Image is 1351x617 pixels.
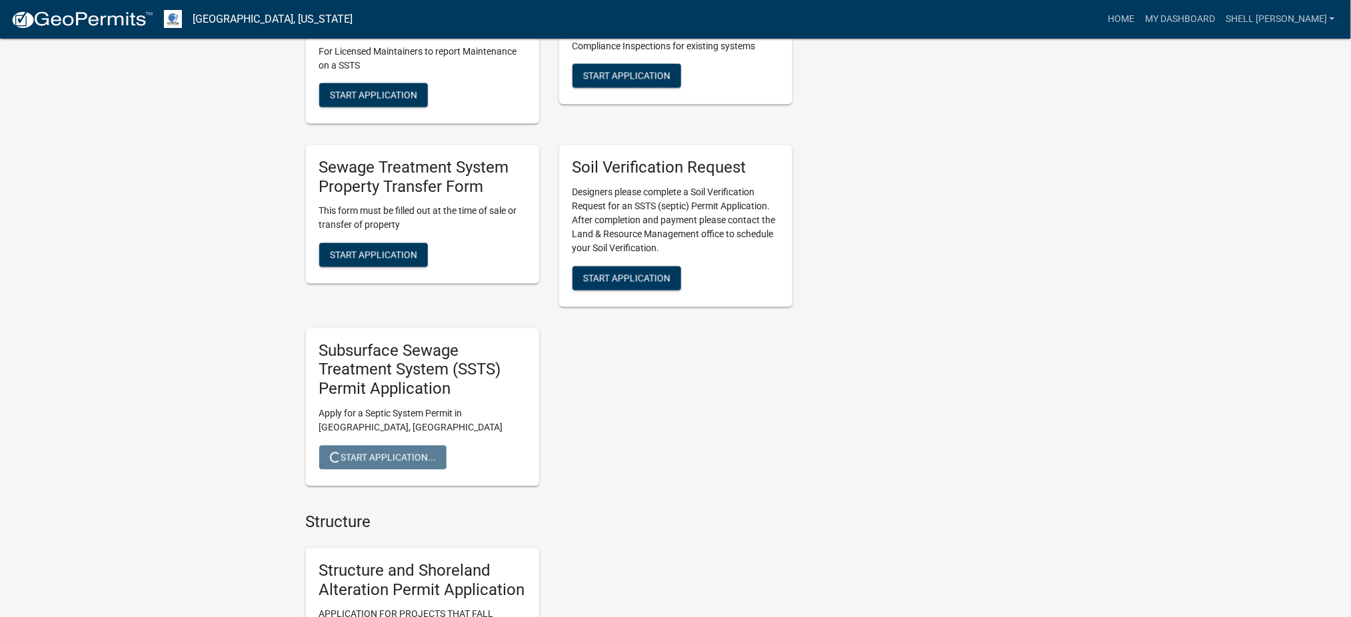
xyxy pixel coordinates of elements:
[319,562,526,600] h5: Structure and Shoreland Alteration Permit Application
[319,45,526,73] p: For Licensed Maintainers to report Maintenance on a SSTS
[330,89,417,100] span: Start Application
[319,407,526,435] p: Apply for a Septic System Permit in [GEOGRAPHIC_DATA], [GEOGRAPHIC_DATA]
[319,205,526,233] p: This form must be filled out at the time of sale or transfer of property
[319,243,428,267] button: Start Application
[583,273,671,283] span: Start Application
[573,64,681,88] button: Start Application
[1220,7,1340,32] a: Shell [PERSON_NAME]
[583,71,671,81] span: Start Application
[330,250,417,261] span: Start Application
[193,8,353,31] a: [GEOGRAPHIC_DATA], [US_STATE]
[1102,7,1140,32] a: Home
[573,267,681,291] button: Start Application
[306,513,792,532] h4: Structure
[319,159,526,197] h5: Sewage Treatment System Property Transfer Form
[164,10,182,28] img: Otter Tail County, Minnesota
[330,452,436,463] span: Start Application...
[1140,7,1220,32] a: My Dashboard
[573,159,779,178] h5: Soil Verification Request
[573,186,779,256] p: Designers please complete a Soil Verification Request for an SSTS (septic) Permit Application. Af...
[573,25,779,53] p: This form must be filled out to submit MPCA Compliance Inspections for existing systems
[319,342,526,399] h5: Subsurface Sewage Treatment System (SSTS) Permit Application
[319,83,428,107] button: Start Application
[319,446,447,470] button: Start Application...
